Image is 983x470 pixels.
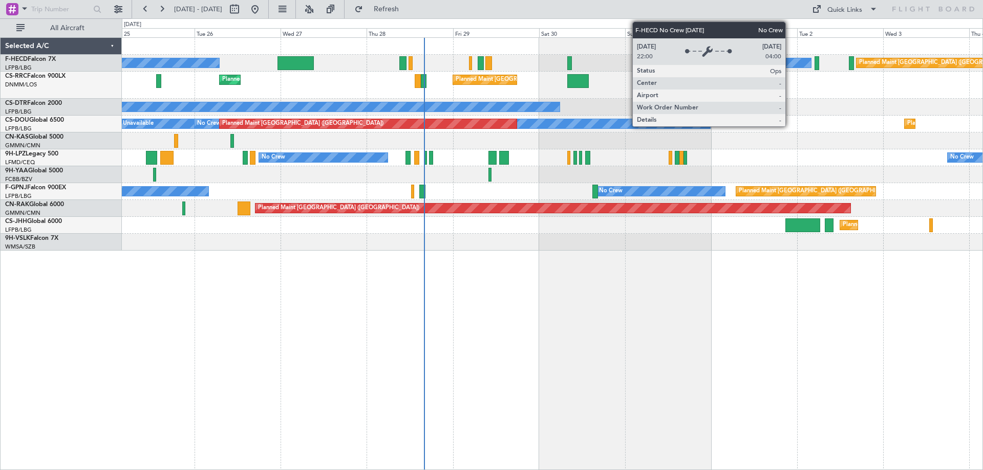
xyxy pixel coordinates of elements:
[539,28,625,37] div: Sat 30
[262,150,285,165] div: No Crew
[5,185,66,191] a: F-GPNJFalcon 900EX
[5,134,63,140] a: CN-KASGlobal 5000
[5,56,56,62] a: F-HECDFalcon 7X
[5,175,32,183] a: FCBB/BZV
[5,134,29,140] span: CN-KAS
[174,5,222,14] span: [DATE] - [DATE]
[5,202,64,208] a: CN-RAKGlobal 6000
[711,28,797,37] div: Mon 1
[453,28,539,37] div: Fri 29
[5,117,29,123] span: CS-DOU
[5,218,62,225] a: CS-JHHGlobal 6000
[5,56,28,62] span: F-HECD
[5,108,32,116] a: LFPB/LBG
[27,25,108,32] span: All Aircraft
[5,73,66,79] a: CS-RRCFalcon 900LX
[739,184,900,199] div: Planned Maint [GEOGRAPHIC_DATA] ([GEOGRAPHIC_DATA])
[350,1,411,17] button: Refresh
[5,168,28,174] span: 9H-YAA
[281,28,367,37] div: Wed 27
[365,6,408,13] span: Refresh
[5,125,32,132] a: LFPB/LBG
[807,1,883,17] button: Quick Links
[5,142,40,149] a: GMMN/CMN
[5,100,27,106] span: CS-DTR
[109,28,195,37] div: Mon 25
[11,20,111,36] button: All Aircraft
[883,28,969,37] div: Wed 3
[5,73,27,79] span: CS-RRC
[797,28,883,37] div: Tue 2
[5,202,29,208] span: CN-RAK
[258,200,419,216] div: Planned Maint [GEOGRAPHIC_DATA] ([GEOGRAPHIC_DATA])
[5,117,64,123] a: CS-DOUGlobal 6500
[5,151,26,157] span: 9H-LPZ
[5,151,58,157] a: 9H-LPZLegacy 500
[5,226,32,234] a: LFPB/LBG
[5,185,27,191] span: F-GPNJ
[456,72,617,87] div: Planned Maint [GEOGRAPHIC_DATA] ([GEOGRAPHIC_DATA])
[367,28,453,37] div: Thu 28
[5,218,27,225] span: CS-JHH
[5,235,58,241] a: 9H-VSLKFalcon 7X
[827,5,862,15] div: Quick Links
[5,168,63,174] a: 9H-YAAGlobal 5000
[5,243,35,251] a: WMSA/SZB
[222,116,383,131] div: Planned Maint [GEOGRAPHIC_DATA] ([GEOGRAPHIC_DATA])
[5,235,30,241] span: 9H-VSLK
[5,209,40,217] a: GMMN/CMN
[111,116,154,131] div: A/C Unavailable
[5,159,35,166] a: LFMD/CEQ
[5,64,32,72] a: LFPB/LBG
[5,81,37,88] a: DNMM/LOS
[713,20,730,29] div: [DATE]
[950,150,974,165] div: No Crew
[124,20,141,29] div: [DATE]
[31,2,90,17] input: Trip Number
[625,28,711,37] div: Sun 31
[707,55,730,71] div: No Crew
[197,116,221,131] div: No Crew
[5,192,32,200] a: LFPB/LBG
[195,28,281,37] div: Tue 26
[599,184,623,199] div: No Crew
[222,72,383,87] div: Planned Maint [GEOGRAPHIC_DATA] ([GEOGRAPHIC_DATA])
[5,100,62,106] a: CS-DTRFalcon 2000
